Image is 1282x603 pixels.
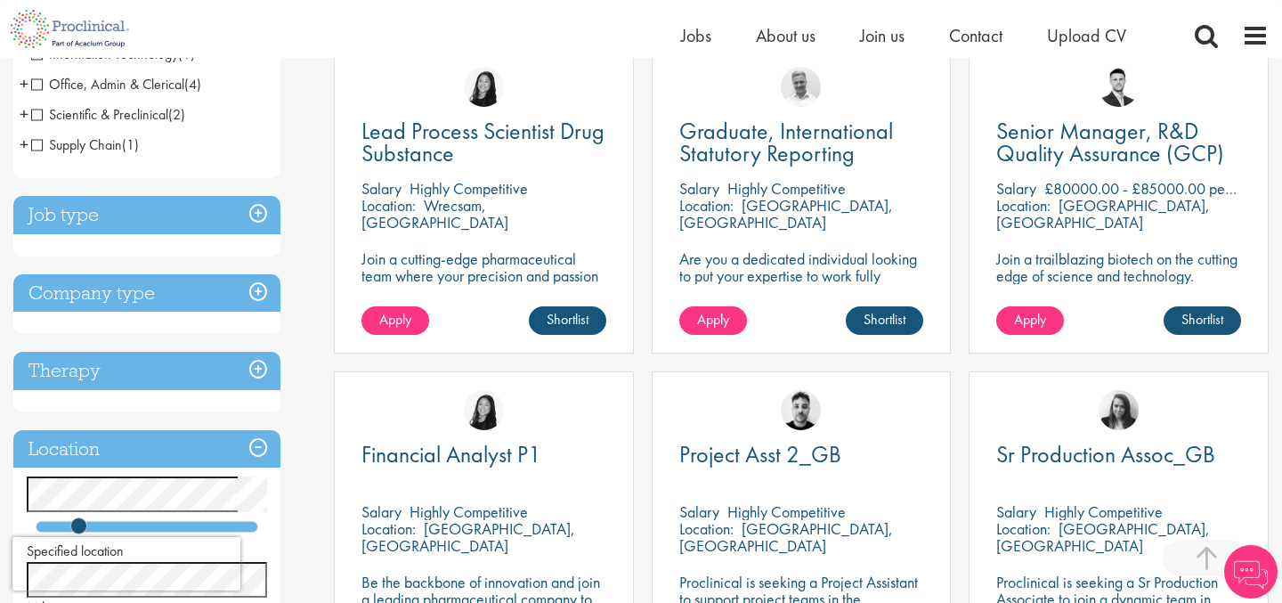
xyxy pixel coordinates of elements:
[679,518,893,556] p: [GEOGRAPHIC_DATA], [GEOGRAPHIC_DATA]
[996,178,1036,199] span: Salary
[361,306,429,335] a: Apply
[1224,545,1278,599] img: Chatbot
[410,501,528,522] p: Highly Competitive
[1044,501,1163,522] p: Highly Competitive
[361,116,604,168] span: Lead Process Scientist Drug Substance
[679,116,893,168] span: Graduate, International Statutory Reporting
[697,310,729,329] span: Apply
[996,195,1051,216] span: Location:
[20,70,28,97] span: +
[996,518,1051,539] span: Location:
[996,195,1210,232] p: [GEOGRAPHIC_DATA], [GEOGRAPHIC_DATA]
[996,439,1215,469] span: Sr Production Assoc_GB
[20,131,28,158] span: +
[1014,310,1046,329] span: Apply
[410,178,528,199] p: Highly Competitive
[949,24,1002,47] a: Contact
[31,105,168,124] span: Scientific & Preclinical
[996,518,1210,556] p: [GEOGRAPHIC_DATA], [GEOGRAPHIC_DATA]
[361,195,508,232] p: Wrecsam, [GEOGRAPHIC_DATA]
[13,352,280,390] h3: Therapy
[31,105,185,124] span: Scientific & Preclinical
[31,135,139,154] span: Supply Chain
[860,24,905,47] a: Join us
[727,501,846,522] p: Highly Competitive
[13,430,280,469] h3: Location
[1044,178,1273,199] p: £80000.00 - £85000.00 per annum
[31,75,201,94] span: Office, Admin & Clerical
[996,250,1241,284] p: Join a trailblazing biotech on the cutting edge of science and technology.
[1164,306,1241,335] a: Shortlist
[679,518,734,539] span: Location:
[996,120,1241,165] a: Senior Manager, R&D Quality Assurance (GCP)
[31,75,184,94] span: Office, Admin & Clerical
[681,24,711,47] a: Jobs
[361,518,575,556] p: [GEOGRAPHIC_DATA], [GEOGRAPHIC_DATA]
[361,501,402,522] span: Salary
[464,390,504,430] img: Numhom Sudsok
[679,195,893,232] p: [GEOGRAPHIC_DATA], [GEOGRAPHIC_DATA]
[168,105,185,124] span: (2)
[679,195,734,216] span: Location:
[13,274,280,313] h3: Company type
[361,195,416,216] span: Location:
[31,135,122,154] span: Supply Chain
[996,444,1241,466] a: Sr Production Assoc_GB
[361,518,416,539] span: Location:
[184,75,201,94] span: (4)
[679,178,719,199] span: Salary
[361,439,541,469] span: Financial Analyst P1
[361,250,606,318] p: Join a cutting-edge pharmaceutical team where your precision and passion for quality will help sh...
[1047,24,1126,47] a: Upload CV
[756,24,815,47] a: About us
[361,178,402,199] span: Salary
[20,101,28,127] span: +
[781,390,821,430] img: Dean Fisher
[529,306,606,335] a: Shortlist
[781,67,821,107] img: Joshua Bye
[846,306,923,335] a: Shortlist
[361,444,606,466] a: Financial Analyst P1
[996,501,1036,522] span: Salary
[679,439,841,469] span: Project Asst 2_GB
[679,444,924,466] a: Project Asst 2_GB
[996,116,1224,168] span: Senior Manager, R&D Quality Assurance (GCP)
[679,250,924,301] p: Are you a dedicated individual looking to put your expertise to work fully flexibly in a hybrid p...
[996,306,1064,335] a: Apply
[379,310,411,329] span: Apply
[122,135,139,154] span: (1)
[679,120,924,165] a: Graduate, International Statutory Reporting
[13,196,280,234] h3: Job type
[679,501,719,522] span: Salary
[1099,67,1139,107] img: Joshua Godden
[464,67,504,107] img: Numhom Sudsok
[12,537,240,591] iframe: reCAPTCHA
[679,306,747,335] a: Apply
[361,120,606,165] a: Lead Process Scientist Drug Substance
[1099,390,1139,430] img: Terri-Anne Gray
[727,178,846,199] p: Highly Competitive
